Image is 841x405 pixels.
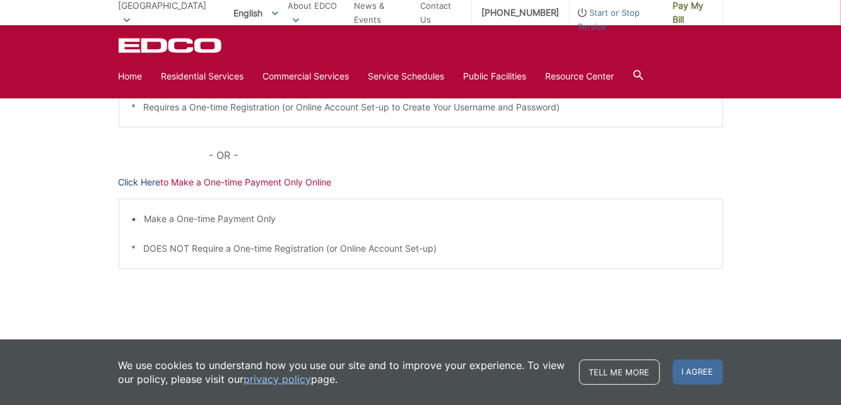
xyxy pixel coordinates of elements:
a: Home [119,69,143,83]
a: Tell me more [579,360,660,385]
a: Service Schedules [368,69,445,83]
p: We use cookies to understand how you use our site and to improve your experience. To view our pol... [119,358,567,386]
p: to Make a One-time Payment Only Online [119,175,723,189]
a: privacy policy [244,372,312,386]
p: * Requires a One-time Registration (or Online Account Set-up to Create Your Username and Password) [132,100,710,114]
span: English [224,3,288,23]
p: - OR - [209,146,722,164]
a: EDCD logo. Return to the homepage. [119,38,223,53]
a: Public Facilities [464,69,527,83]
li: Make a One-time Payment Only [144,212,710,226]
a: Residential Services [162,69,244,83]
p: * DOES NOT Require a One-time Registration (or Online Account Set-up) [132,242,710,255]
a: Click Here [119,175,161,189]
a: Commercial Services [263,69,350,83]
a: Resource Center [546,69,615,83]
